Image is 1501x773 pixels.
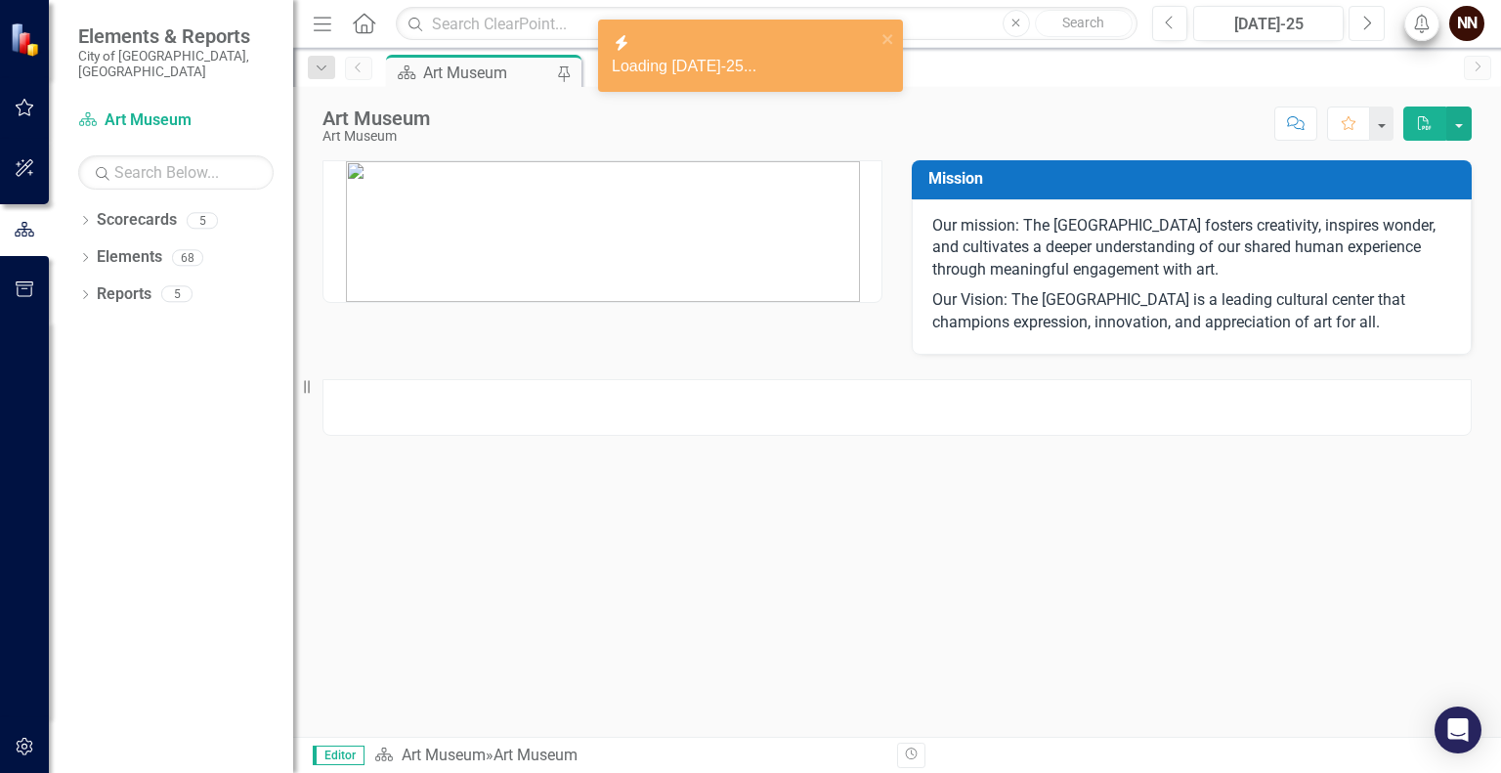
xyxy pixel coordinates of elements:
[97,246,162,269] a: Elements
[1193,6,1344,41] button: [DATE]-25
[172,249,203,266] div: 68
[423,61,552,85] div: Art Museum
[78,24,274,48] span: Elements & Reports
[932,285,1451,334] p: Our Vision: The [GEOGRAPHIC_DATA] is a leading cultural center that champions expression, innovat...
[161,286,193,303] div: 5
[97,283,151,306] a: Reports
[932,215,1451,286] p: Our mission: The [GEOGRAPHIC_DATA] fosters creativity, inspires wonder, and cultivates a deeper u...
[1435,707,1481,753] div: Open Intercom Messenger
[612,56,876,78] div: Loading [DATE]-25...
[187,212,218,229] div: 5
[322,107,430,129] div: Art Museum
[1035,10,1133,37] button: Search
[402,746,486,764] a: Art Museum
[78,155,274,190] input: Search Below...
[78,109,274,132] a: Art Museum
[322,129,430,144] div: Art Museum
[1449,6,1484,41] button: NN
[396,7,1136,41] input: Search ClearPoint...
[10,21,44,56] img: ClearPoint Strategy
[1062,15,1104,30] span: Search
[493,746,578,764] div: Art Museum
[928,170,1462,188] h3: Mission
[374,745,882,767] div: »
[881,27,895,50] button: close
[97,209,177,232] a: Scorecards
[1200,13,1337,36] div: [DATE]-25
[313,746,365,765] span: Editor
[78,48,274,80] small: City of [GEOGRAPHIC_DATA], [GEOGRAPHIC_DATA]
